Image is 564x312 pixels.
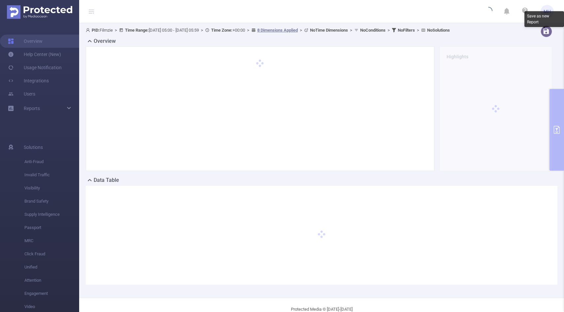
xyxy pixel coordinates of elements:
span: Unified [24,261,79,274]
a: Users [8,87,35,100]
span: Filmzie [DATE] 05:00 - [DATE] 05:59 +00:00 [86,28,450,33]
i: icon: loading [485,7,492,16]
span: > [415,28,421,33]
span: MRC [24,234,79,247]
span: Solutions [24,141,43,154]
b: Time Range: [125,28,149,33]
div: Save as new Report [524,11,564,27]
b: No Filters [398,28,415,33]
span: Anti-Fraud [24,155,79,168]
span: MH [544,5,551,18]
b: Time Zone: [211,28,233,33]
a: Usage Notification [8,61,62,74]
u: 8 Dimensions Applied [257,28,298,33]
span: > [245,28,251,33]
img: Protected Media [7,5,72,19]
span: > [386,28,392,33]
span: Passport [24,221,79,234]
span: Brand Safety [24,195,79,208]
span: > [113,28,119,33]
a: Reports [24,102,40,115]
span: Attention [24,274,79,287]
span: Visibility [24,182,79,195]
span: > [298,28,304,33]
span: > [348,28,354,33]
i: icon: user [86,28,92,32]
b: PID: [92,28,100,33]
span: Engagement [24,287,79,300]
span: Supply Intelligence [24,208,79,221]
a: Overview [8,35,43,48]
h2: Overview [94,37,116,45]
b: No Solutions [427,28,450,33]
span: Reports [24,106,40,111]
a: Integrations [8,74,49,87]
a: Help Center (New) [8,48,61,61]
span: Invalid Traffic [24,168,79,182]
span: Click Fraud [24,247,79,261]
b: No Time Dimensions [310,28,348,33]
span: > [199,28,205,33]
b: No Conditions [360,28,386,33]
h2: Data Table [94,176,119,184]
